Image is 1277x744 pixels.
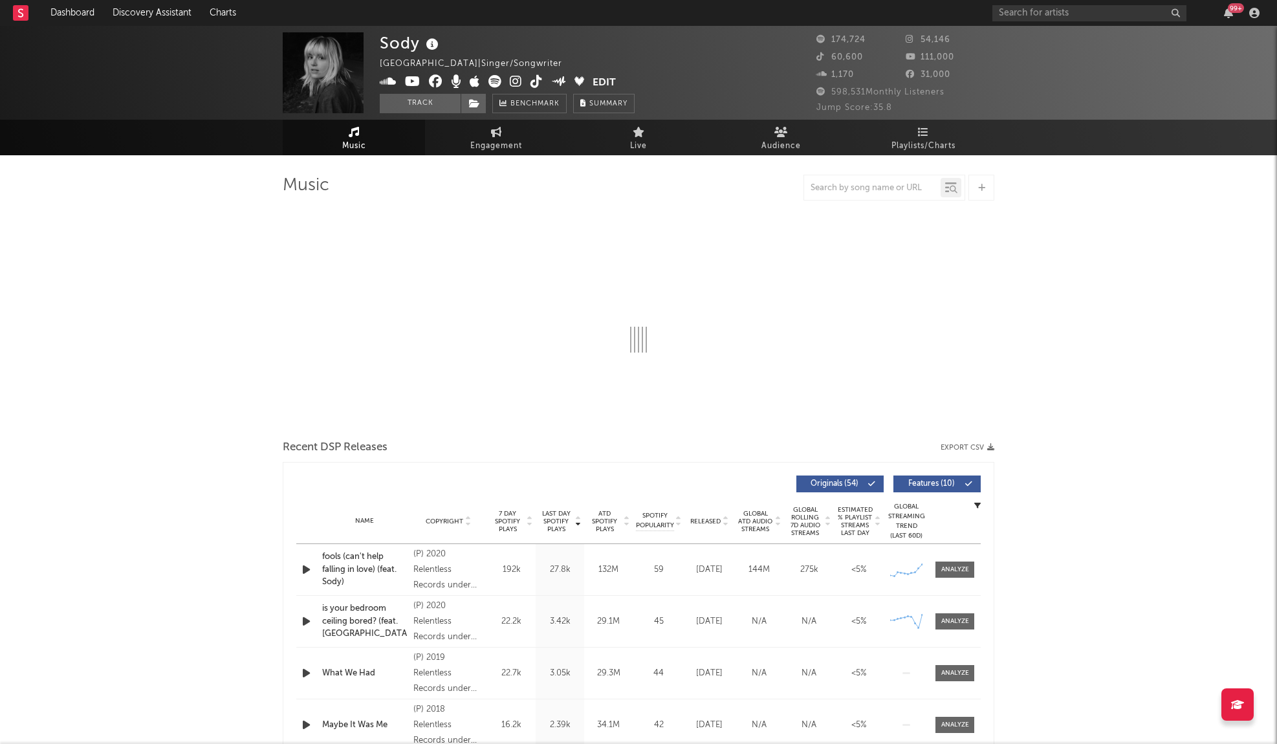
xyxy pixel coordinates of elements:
[1224,8,1233,18] button: 99+
[761,138,801,154] span: Audience
[539,510,573,533] span: Last Day Spotify Plays
[539,667,581,680] div: 3.05k
[490,563,532,576] div: 192k
[510,96,560,112] span: Benchmark
[539,563,581,576] div: 27.8k
[906,53,954,61] span: 111,000
[380,32,442,54] div: Sody
[816,71,854,79] span: 1,170
[688,719,731,732] div: [DATE]
[737,510,773,533] span: Global ATD Audio Streams
[804,183,941,193] input: Search by song name or URL
[413,650,484,697] div: (P) 2019 Relentless Records under exclusive licence to Sony Music Entertainment UK Limited
[906,71,950,79] span: 31,000
[322,516,407,526] div: Name
[490,667,532,680] div: 22.7k
[490,510,525,533] span: 7 Day Spotify Plays
[342,138,366,154] span: Music
[587,719,629,732] div: 34.1M
[322,551,407,589] a: fools (can't help falling in love) (feat. Sody)
[283,120,425,155] a: Music
[852,120,994,155] a: Playlists/Charts
[887,502,926,541] div: Global Streaming Trend (Last 60D)
[490,719,532,732] div: 16.2k
[837,615,880,628] div: <5%
[380,56,577,72] div: [GEOGRAPHIC_DATA] | Singer/Songwriter
[630,138,647,154] span: Live
[737,615,781,628] div: N/A
[816,53,863,61] span: 60,600
[589,100,628,107] span: Summary
[737,719,781,732] div: N/A
[539,719,581,732] div: 2.39k
[837,506,873,537] span: Estimated % Playlist Streams Last Day
[787,615,831,628] div: N/A
[322,719,407,732] a: Maybe It Was Me
[413,547,484,593] div: (P) 2020 Relentless Records under exclusive licence to Sony Music Entertainment UK Limited
[587,667,629,680] div: 29.3M
[893,476,981,492] button: Features(10)
[573,94,635,113] button: Summary
[941,444,994,452] button: Export CSV
[891,138,955,154] span: Playlists/Charts
[283,440,387,455] span: Recent DSP Releases
[593,75,616,91] button: Edit
[636,615,681,628] div: 45
[587,563,629,576] div: 132M
[837,563,880,576] div: <5%
[688,563,731,576] div: [DATE]
[413,598,484,645] div: (P) 2020 Relentless Records under exclusive licence to Sony Music Entertainment UK Limited
[636,563,681,576] div: 59
[587,510,622,533] span: ATD Spotify Plays
[737,667,781,680] div: N/A
[492,94,567,113] a: Benchmark
[902,480,961,488] span: Features ( 10 )
[837,719,880,732] div: <5%
[470,138,522,154] span: Engagement
[587,615,629,628] div: 29.1M
[380,94,461,113] button: Track
[636,719,681,732] div: 42
[567,120,710,155] a: Live
[1228,3,1244,13] div: 99 +
[816,104,892,112] span: Jump Score: 35.8
[426,518,463,525] span: Copyright
[636,667,681,680] div: 44
[837,667,880,680] div: <5%
[796,476,884,492] button: Originals(54)
[737,563,781,576] div: 144M
[539,615,581,628] div: 3.42k
[322,602,407,640] a: is your bedroom ceiling bored? (feat. [GEOGRAPHIC_DATA])
[688,667,731,680] div: [DATE]
[636,511,674,531] span: Spotify Popularity
[906,36,950,44] span: 54,146
[690,518,721,525] span: Released
[992,5,1186,21] input: Search for artists
[787,563,831,576] div: 275k
[787,719,831,732] div: N/A
[816,88,944,96] span: 598,531 Monthly Listeners
[787,506,823,537] span: Global Rolling 7D Audio Streams
[816,36,866,44] span: 174,724
[425,120,567,155] a: Engagement
[688,615,731,628] div: [DATE]
[710,120,852,155] a: Audience
[322,667,407,680] a: What We Had
[490,615,532,628] div: 22.2k
[805,480,864,488] span: Originals ( 54 )
[787,667,831,680] div: N/A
